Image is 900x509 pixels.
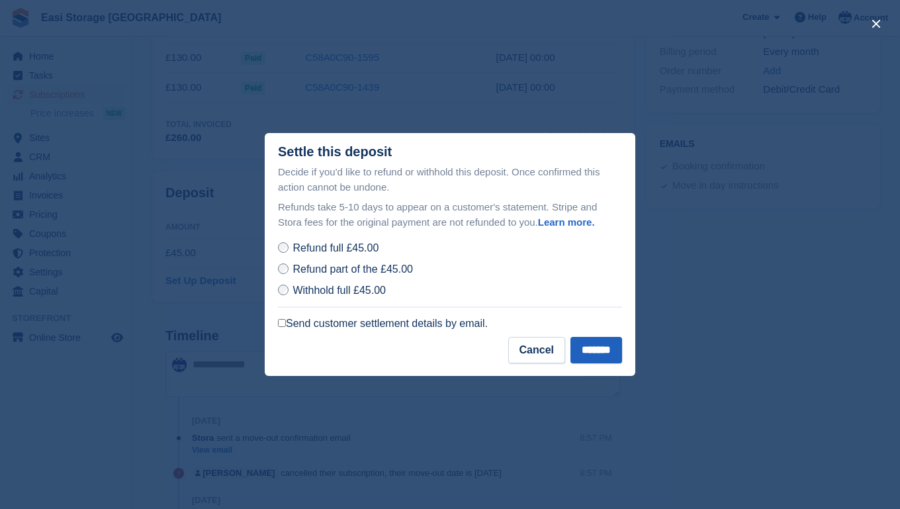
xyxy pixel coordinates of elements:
[508,337,565,363] button: Cancel
[292,263,412,275] span: Refund part of the £45.00
[278,263,289,274] input: Refund part of the £45.00
[278,319,286,327] input: Send customer settlement details by email.
[292,242,379,254] span: Refund full £45.00
[278,285,289,295] input: Withhold full £45.00
[278,165,622,195] p: Decide if you'd like to refund or withhold this deposit. Once confirmed this action cannot be und...
[538,216,595,228] a: Learn more.
[278,242,289,253] input: Refund full £45.00
[292,285,386,296] span: Withhold full £45.00
[278,200,622,230] p: Refunds take 5-10 days to appear on a customer's statement. Stripe and Stora fees for the origina...
[866,13,887,34] button: close
[278,144,392,160] div: Settle this deposit
[278,317,488,330] label: Send customer settlement details by email.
